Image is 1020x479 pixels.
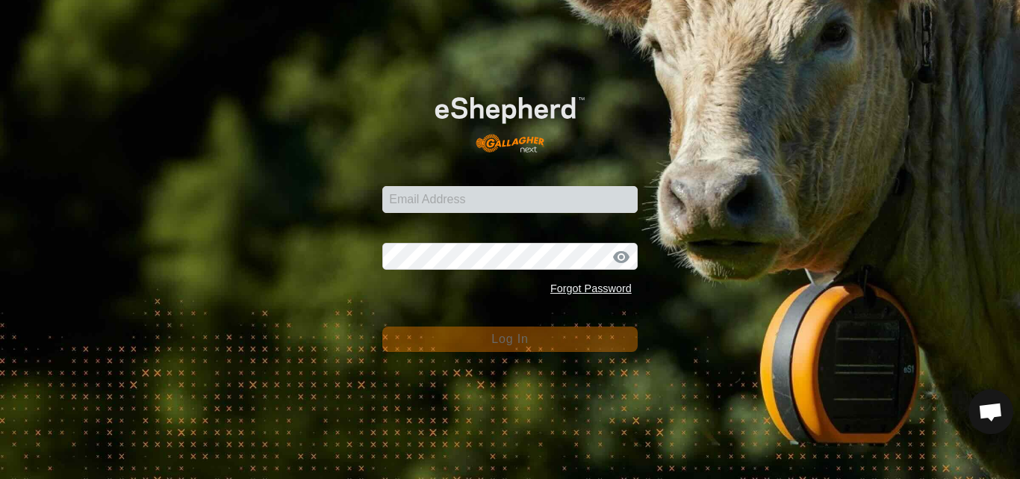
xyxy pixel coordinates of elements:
span: Log In [491,333,528,345]
div: Open chat [968,389,1013,434]
button: Log In [382,327,638,352]
input: Email Address [382,186,638,213]
a: Forgot Password [550,282,632,294]
img: E-shepherd Logo [408,75,612,162]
